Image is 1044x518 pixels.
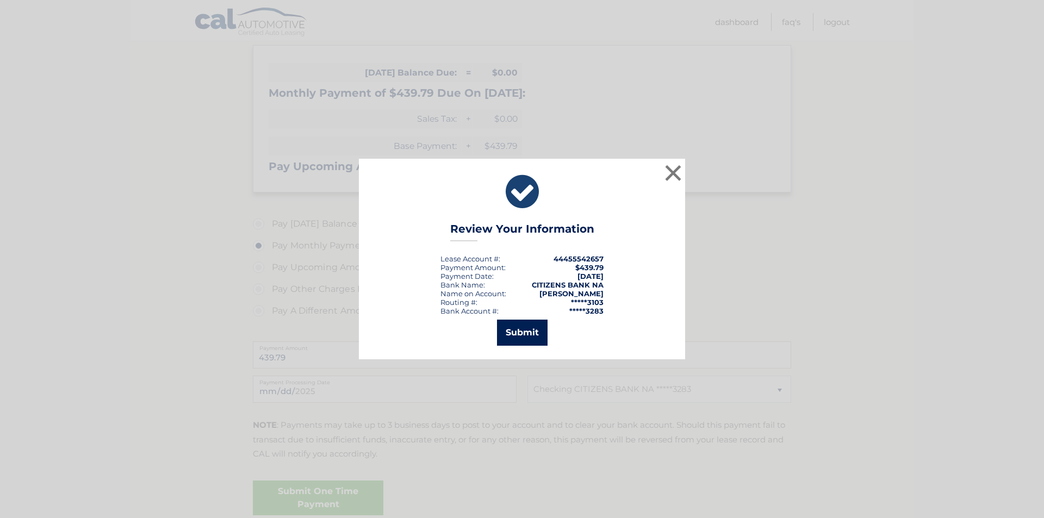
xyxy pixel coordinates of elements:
strong: CITIZENS BANK NA [532,280,604,289]
span: $439.79 [575,263,604,272]
span: Payment Date [440,272,492,280]
div: Name on Account: [440,289,506,298]
span: [DATE] [577,272,604,280]
div: Payment Amount: [440,263,506,272]
div: Routing #: [440,298,477,307]
strong: 44455542657 [554,254,604,263]
button: × [662,162,684,184]
button: Submit [497,320,548,346]
div: Lease Account #: [440,254,500,263]
div: Bank Account #: [440,307,499,315]
div: Bank Name: [440,280,485,289]
strong: [PERSON_NAME] [539,289,604,298]
div: : [440,272,494,280]
h3: Review Your Information [450,222,594,241]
